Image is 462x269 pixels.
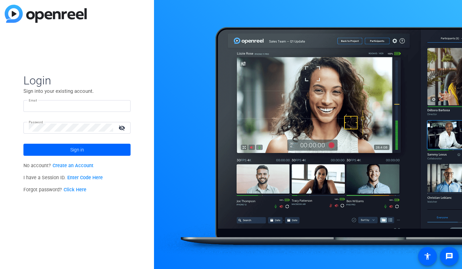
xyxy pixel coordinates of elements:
[29,120,43,124] mat-label: Password
[445,252,453,260] mat-icon: message
[23,175,103,181] span: I have a Session ID.
[423,252,432,260] mat-icon: accessibility
[5,5,87,23] img: blue-gradient.svg
[23,73,131,87] span: Login
[53,163,93,169] a: Create an Account
[29,98,37,102] mat-label: Email
[23,87,131,95] p: Sign into your existing account.
[70,141,84,158] span: Sign in
[64,187,86,193] a: Click Here
[23,187,86,193] span: Forgot password?
[29,102,125,110] input: Enter Email Address
[23,144,131,156] button: Sign in
[114,123,131,133] mat-icon: visibility_off
[67,175,103,181] a: Enter Code Here
[23,163,93,169] span: No account?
